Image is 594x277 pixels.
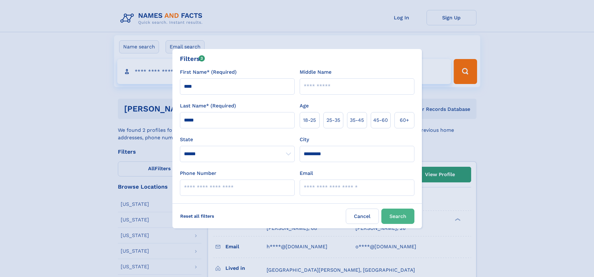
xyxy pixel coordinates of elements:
label: State [180,136,295,143]
label: Cancel [346,209,379,224]
span: 18‑25 [303,116,316,124]
span: 35‑45 [350,116,364,124]
span: 60+ [400,116,409,124]
span: 25‑35 [326,116,340,124]
label: Age [300,102,309,110]
label: City [300,136,309,143]
button: Search [381,209,414,224]
label: First Name* (Required) [180,68,237,76]
label: Phone Number [180,170,216,177]
span: 45‑60 [373,116,388,124]
label: Middle Name [300,68,331,76]
label: Reset all filters [176,209,218,224]
label: Last Name* (Required) [180,102,236,110]
label: Email [300,170,313,177]
div: Filters [180,54,205,63]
